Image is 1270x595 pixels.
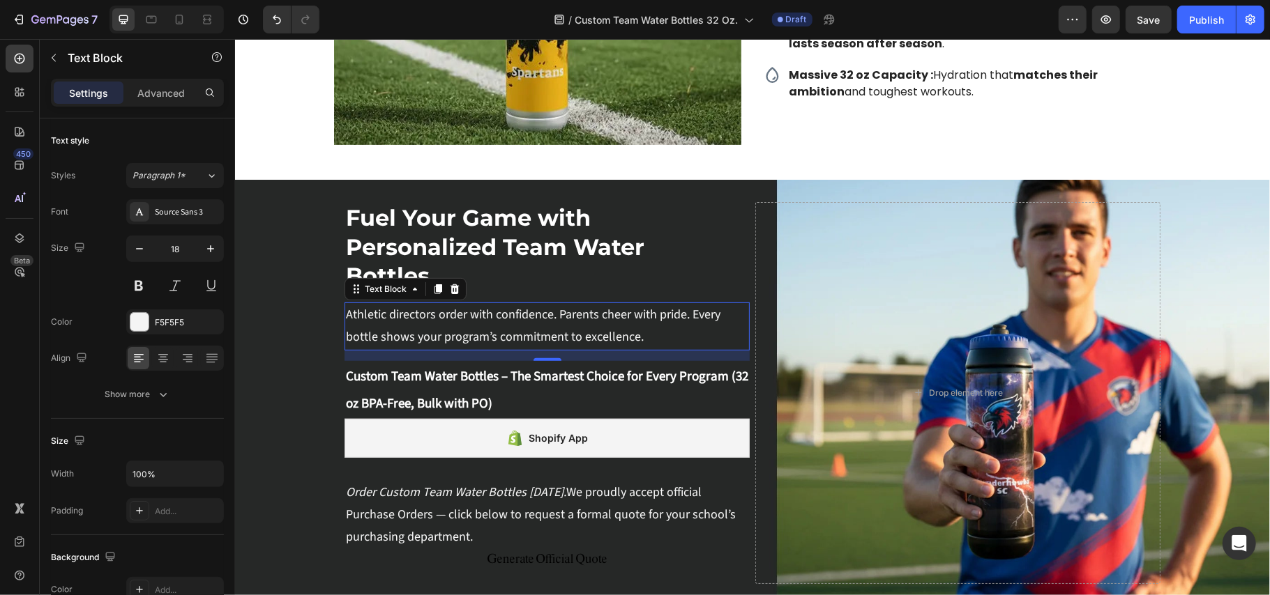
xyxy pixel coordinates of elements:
p: Text Block [68,49,186,66]
p: Settings [69,86,108,100]
div: Color [51,316,73,328]
div: Align [51,349,90,368]
span: / [569,13,573,27]
div: Text style [51,134,89,147]
p: Advanced [137,86,185,100]
span: Paragraph 1* [133,169,186,182]
div: Width [51,467,74,480]
button: 7 [6,6,104,33]
div: Size [51,432,88,451]
div: F5F5F5 [155,316,220,329]
div: 450 [13,148,33,160]
button: Save [1126,6,1172,33]
span: Save [1137,14,1161,26]
iframe: Design area [235,39,1270,595]
span: Draft [786,13,807,26]
div: Background [51,548,119,567]
div: Styles [51,169,75,182]
div: Size [51,239,88,258]
input: Auto [127,461,223,486]
div: Undo/Redo [263,6,319,33]
div: Font [51,206,68,218]
button: Show more [51,382,224,407]
button: Publish [1177,6,1236,33]
div: Source Sans 3 [155,206,220,219]
div: Drop element here [695,348,769,360]
button: Paragraph 1* [126,163,224,188]
button: Generate Official Quote [252,511,372,528]
div: Open Intercom Messenger [1223,527,1256,560]
div: Publish [1189,13,1224,27]
div: Add... [155,505,220,518]
div: Padding [51,504,83,517]
div: Show more [105,387,170,401]
p: 7 [91,11,98,28]
i: Order Custom Team Water Bottles [DATE]. [111,445,331,462]
div: Beta [10,255,33,266]
p: We proudly accept official Purchase Orders — click below to request a formal quote for your schoo... [111,442,513,510]
div: Shopify App [294,391,354,408]
span: Custom Team Water Bottles 32 Oz. [575,13,739,27]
